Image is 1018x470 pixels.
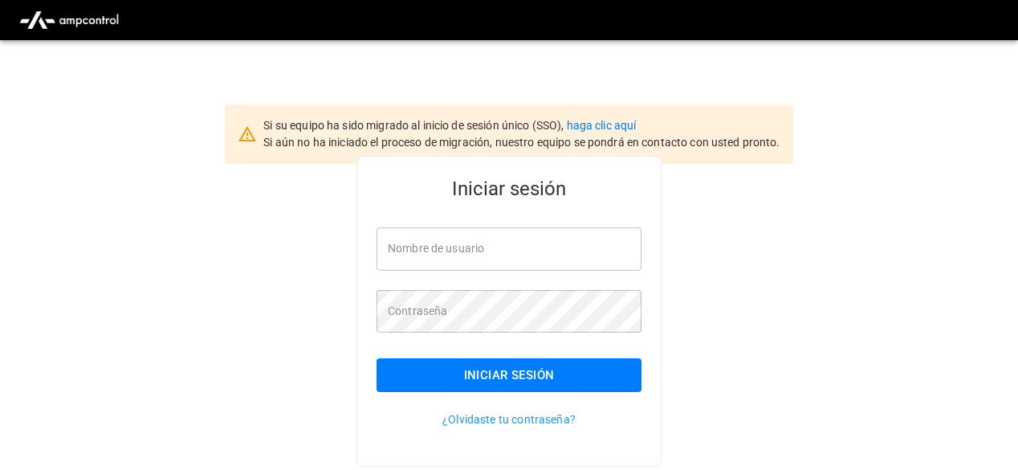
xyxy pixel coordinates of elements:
[263,119,566,132] span: Si su equipo ha sido migrado al inicio de sesión único (SSO),
[263,136,780,149] span: Si aún no ha iniciado el proceso de migración, nuestro equipo se pondrá en contacto con usted pro...
[377,358,641,392] button: Iniciar sesión
[377,411,641,427] p: ¿Olvidaste tu contraseña?
[13,5,125,35] img: ampcontrol.io logo
[377,176,641,202] h5: Iniciar sesión
[567,119,637,132] a: haga clic aquí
